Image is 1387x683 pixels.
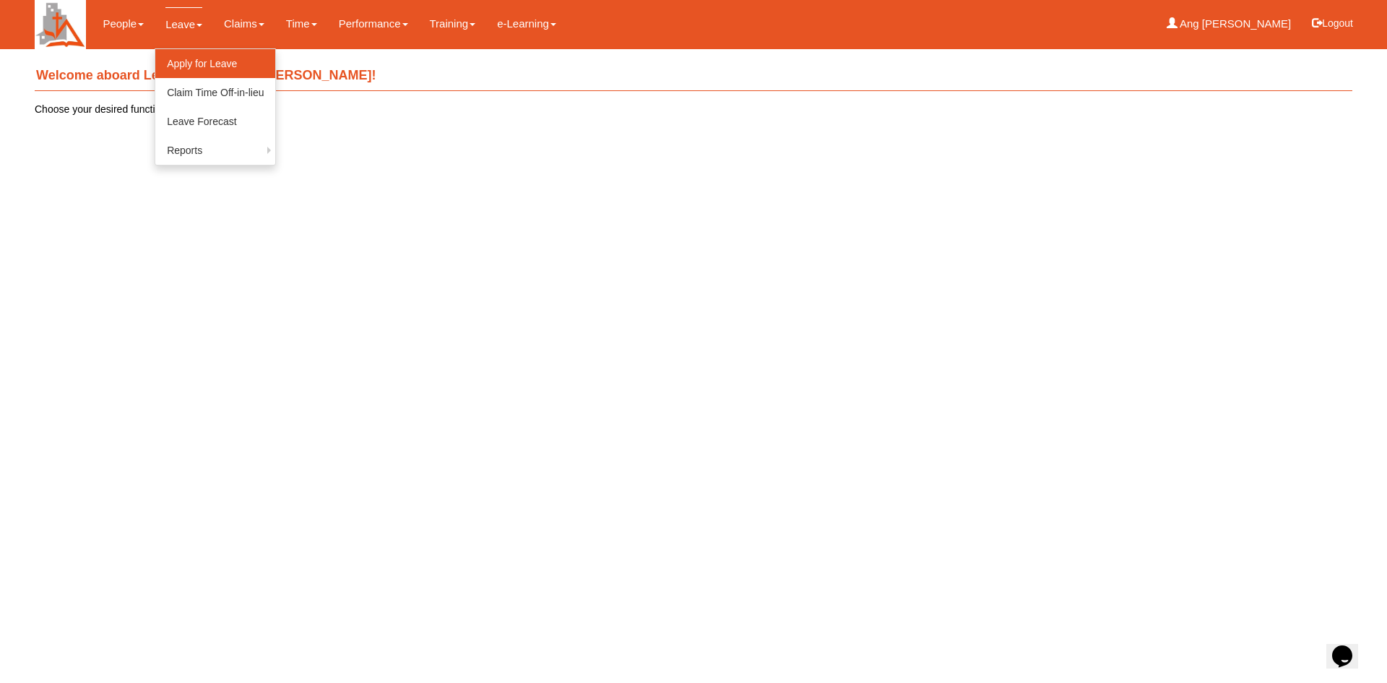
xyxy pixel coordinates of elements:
a: Apply for Leave [155,49,275,78]
a: Performance [339,7,408,40]
a: Claims [224,7,264,40]
a: e-Learning [497,7,556,40]
a: Training [430,7,476,40]
a: Leave [165,7,202,41]
img: H+Cupd5uQsr4AAAAAElFTkSuQmCC [35,1,86,49]
a: Claim Time Off-in-lieu [155,78,275,107]
button: Logout [1302,6,1363,40]
a: Ang [PERSON_NAME] [1167,7,1292,40]
p: Choose your desired function from the menu above. [35,102,1352,116]
iframe: chat widget [1326,625,1373,669]
a: Time [286,7,317,40]
a: Reports [155,136,275,165]
h4: Welcome aboard Learn Anchor, Ang [PERSON_NAME]! [35,61,1352,91]
a: People [103,7,144,40]
a: Leave Forecast [155,107,275,136]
